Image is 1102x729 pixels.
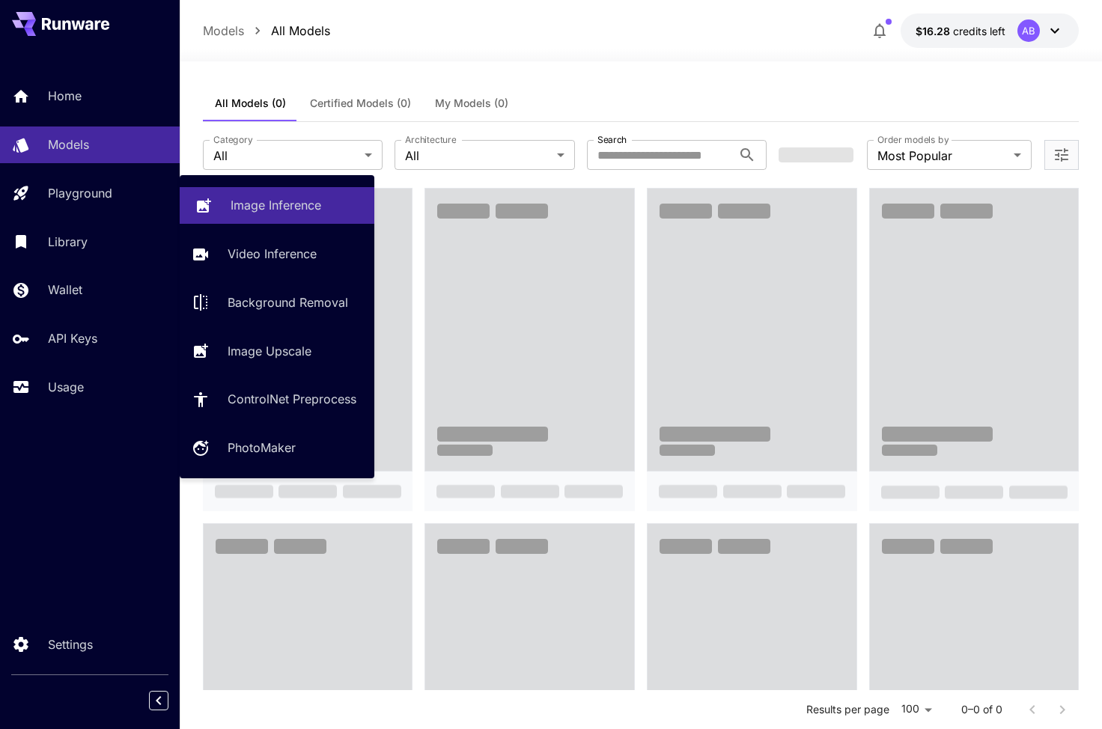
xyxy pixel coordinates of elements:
p: Usage [48,378,84,396]
a: ControlNet Preprocess [180,381,374,418]
a: Image Inference [180,187,374,224]
span: $16.28 [916,25,953,37]
p: API Keys [48,329,97,347]
button: $16.28201 [901,13,1079,48]
div: $16.28201 [916,23,1005,39]
p: Playground [48,184,112,202]
p: PhotoMaker [228,439,296,457]
p: All Models [271,22,330,40]
div: AB [1017,19,1040,42]
button: Open more filters [1053,146,1071,165]
p: Library [48,233,88,251]
div: Collapse sidebar [160,687,180,714]
span: Most Popular [877,147,1008,165]
p: Wallet [48,281,82,299]
p: 0–0 of 0 [961,702,1002,717]
a: Image Upscale [180,332,374,369]
p: Video Inference [228,245,317,263]
p: Models [203,22,244,40]
nav: breadcrumb [203,22,330,40]
p: Background Removal [228,293,348,311]
p: ControlNet Preprocess [228,390,356,408]
p: Settings [48,635,93,653]
span: All [405,147,550,165]
div: 100 [895,698,937,720]
a: Video Inference [180,236,374,272]
p: Image Upscale [228,342,311,360]
span: All Models (0) [215,97,286,110]
p: Models [48,135,89,153]
span: All [213,147,359,165]
span: Certified Models (0) [310,97,411,110]
span: credits left [953,25,1005,37]
p: Results per page [806,702,889,717]
a: PhotoMaker [180,430,374,466]
label: Order models by [877,133,949,146]
button: Collapse sidebar [149,691,168,710]
a: Background Removal [180,284,374,321]
label: Search [597,133,627,146]
label: Architecture [405,133,456,146]
label: Category [213,133,253,146]
span: My Models (0) [435,97,508,110]
p: Home [48,87,82,105]
p: Image Inference [231,196,321,214]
